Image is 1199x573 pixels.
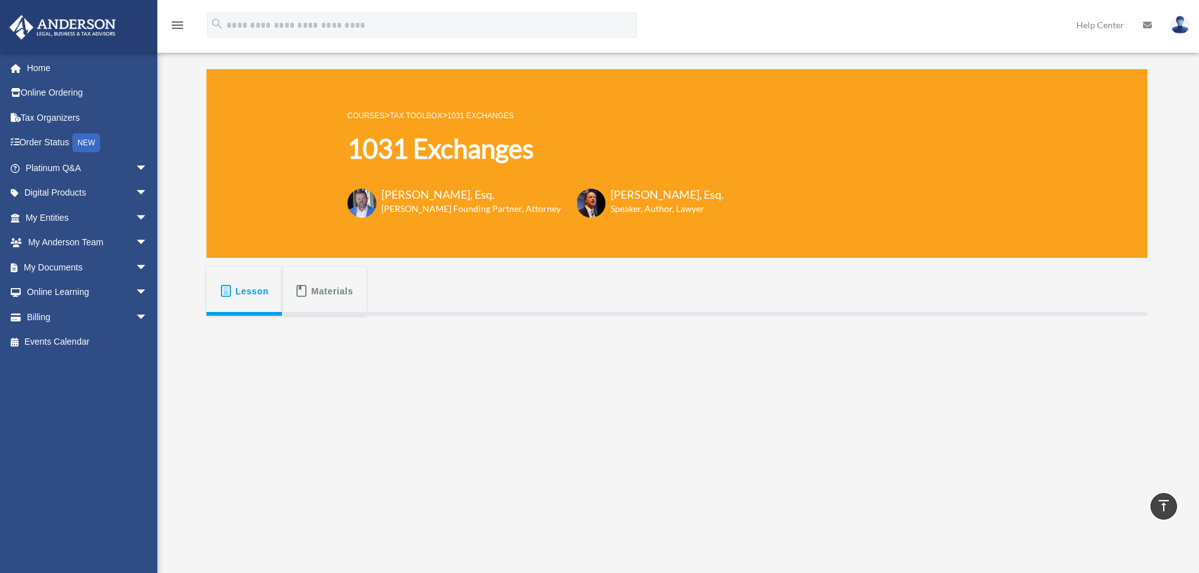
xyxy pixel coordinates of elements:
[9,280,167,305] a: Online Learningarrow_drop_down
[9,255,167,280] a: My Documentsarrow_drop_down
[135,304,160,330] span: arrow_drop_down
[170,22,185,33] a: menu
[135,280,160,306] span: arrow_drop_down
[381,187,561,203] h3: [PERSON_NAME], Esq.
[9,81,167,106] a: Online Ordering
[9,55,167,81] a: Home
[135,155,160,181] span: arrow_drop_down
[9,230,167,255] a: My Anderson Teamarrow_drop_down
[135,181,160,206] span: arrow_drop_down
[9,130,167,156] a: Order StatusNEW
[135,205,160,231] span: arrow_drop_down
[9,105,167,130] a: Tax Organizers
[611,187,724,203] h3: [PERSON_NAME], Esq.
[235,280,269,303] span: Lesson
[210,17,224,31] i: search
[347,108,724,123] p: > >
[170,18,185,33] i: menu
[9,330,167,355] a: Events Calendar
[312,280,354,303] span: Materials
[448,111,514,120] a: 1031 Exchanges
[72,133,100,152] div: NEW
[6,15,120,40] img: Anderson Advisors Platinum Portal
[390,111,442,120] a: Tax Toolbox
[9,181,167,206] a: Digital Productsarrow_drop_down
[1156,498,1171,513] i: vertical_align_top
[9,205,167,230] a: My Entitiesarrow_drop_down
[135,255,160,281] span: arrow_drop_down
[347,130,724,167] h1: 1031 Exchanges
[577,189,605,218] img: Scott-Estill-Headshot.png
[347,189,376,218] img: Toby-circle-head.png
[9,304,167,330] a: Billingarrow_drop_down
[1171,16,1190,34] img: User Pic
[1151,493,1177,520] a: vertical_align_top
[135,230,160,256] span: arrow_drop_down
[347,111,385,120] a: COURSES
[611,203,708,215] h6: Speaker, Author, Lawyer
[9,155,167,181] a: Platinum Q&Aarrow_drop_down
[381,203,561,215] h6: [PERSON_NAME] Founding Partner, Attorney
